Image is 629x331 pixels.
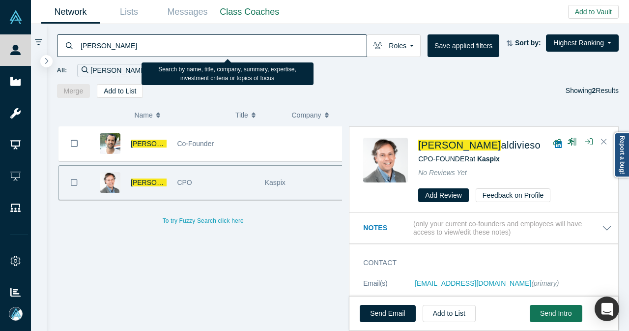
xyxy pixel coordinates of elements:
div: Showing [566,84,619,98]
span: All: [57,65,67,75]
img: Andres Valdivieso's Profile Image [100,172,120,193]
button: Send Intro [530,305,582,322]
a: Network [41,0,100,24]
strong: Sort by: [515,39,541,47]
img: Andres Vergara's Profile Image [100,133,120,154]
button: Merge [57,84,90,98]
span: Company [292,105,321,125]
a: Kaspix [477,155,500,163]
button: Name [134,105,225,125]
button: Highest Ranking [546,34,619,52]
button: Bookmark [59,166,89,200]
span: No Reviews Yet [418,169,467,177]
img: Andres Valdivieso's Profile Image [363,138,408,182]
h3: Notes [363,223,411,233]
span: Kaspix [265,179,286,186]
button: Bookmark [59,126,89,161]
dt: Email(s) [363,278,415,299]
p: (only your current co-founders and employees will have access to view/edit these notes) [413,220,602,237]
button: Roles [367,34,421,57]
button: Save applied filters [428,34,499,57]
span: [PERSON_NAME] [131,140,187,148]
button: Remove Filter [147,65,154,76]
a: Lists [100,0,158,24]
input: Search by name, title, company, summary, expertise, investment criteria or topics of focus [80,34,367,57]
span: Co-Founder [177,140,214,148]
span: CPO-FOUNDER at [418,155,500,163]
a: [PERSON_NAME]aldivieso [418,140,541,150]
span: CPO [177,179,192,186]
button: Feedback on Profile [476,188,551,202]
button: Add to List [423,305,476,322]
img: Alchemist Vault Logo [9,10,23,24]
button: Notes (only your current co-founders and employees will have access to view/edit these notes) [363,220,612,237]
button: Close [597,134,611,150]
button: Add to List [97,84,143,98]
a: [EMAIL_ADDRESS][DOMAIN_NAME] [415,279,531,287]
span: aldivieso [501,140,541,150]
span: (primary) [531,279,559,287]
button: Company [292,105,338,125]
a: Messages [158,0,217,24]
span: [PERSON_NAME] [418,140,501,150]
div: [PERSON_NAME] [77,64,159,77]
button: Add Review [418,188,469,202]
h3: Contact [363,258,598,268]
a: [PERSON_NAME] [131,140,207,148]
a: [PERSON_NAME] [131,179,214,186]
button: To try Fuzzy Search click here [156,214,251,227]
a: Report a bug! [614,132,629,178]
strong: 2 [592,87,596,94]
a: Send Email [360,305,416,322]
a: Class Coaches [217,0,283,24]
span: [PERSON_NAME] [131,179,187,186]
span: Title [235,105,248,125]
img: Mia Scott's Account [9,307,23,321]
button: Title [235,105,282,125]
button: Add to Vault [568,5,619,19]
span: Name [134,105,152,125]
span: Results [592,87,619,94]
